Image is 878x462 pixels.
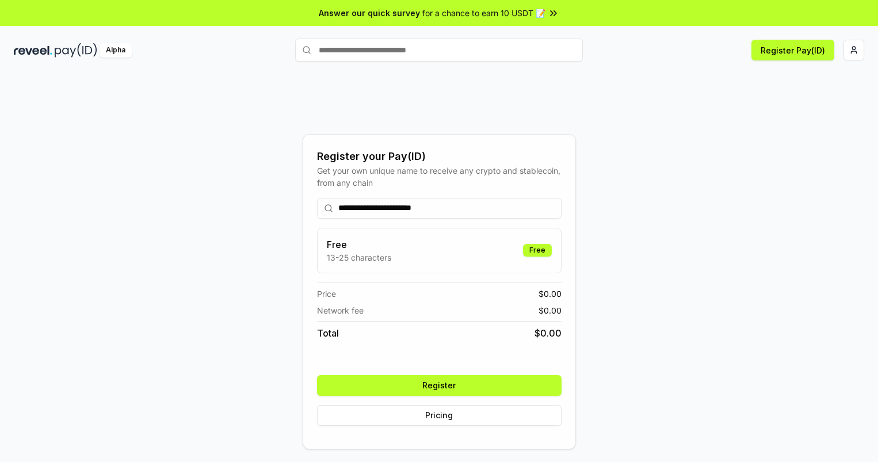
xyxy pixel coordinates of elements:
[539,288,562,300] span: $ 0.00
[523,244,552,257] div: Free
[317,326,339,340] span: Total
[55,43,97,58] img: pay_id
[319,7,420,19] span: Answer our quick survey
[539,304,562,316] span: $ 0.00
[317,304,364,316] span: Network fee
[422,7,545,19] span: for a chance to earn 10 USDT 📝
[751,40,834,60] button: Register Pay(ID)
[327,251,391,264] p: 13-25 characters
[100,43,132,58] div: Alpha
[317,288,336,300] span: Price
[317,405,562,426] button: Pricing
[327,238,391,251] h3: Free
[14,43,52,58] img: reveel_dark
[317,165,562,189] div: Get your own unique name to receive any crypto and stablecoin, from any chain
[317,148,562,165] div: Register your Pay(ID)
[317,375,562,396] button: Register
[535,326,562,340] span: $ 0.00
